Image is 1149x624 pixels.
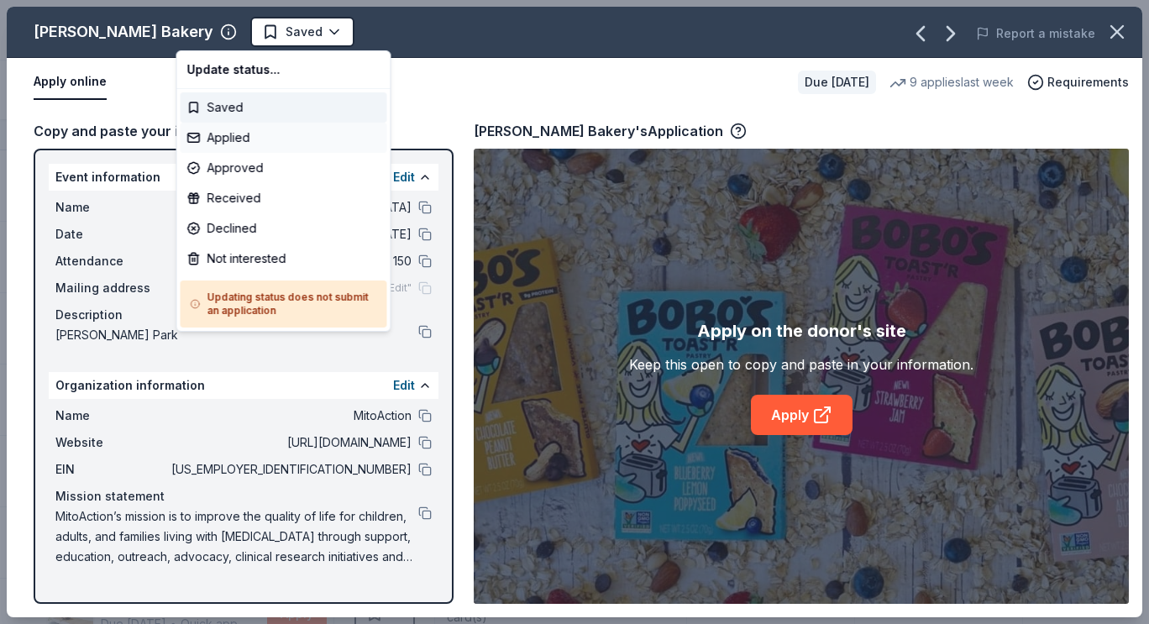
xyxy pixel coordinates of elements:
[181,153,387,183] div: Approved
[181,123,387,153] div: Applied
[181,92,387,123] div: Saved
[181,213,387,244] div: Declined
[181,55,387,85] div: Update status...
[191,291,377,317] h5: Updating status does not submit an application
[181,244,387,274] div: Not interested
[181,183,387,213] div: Received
